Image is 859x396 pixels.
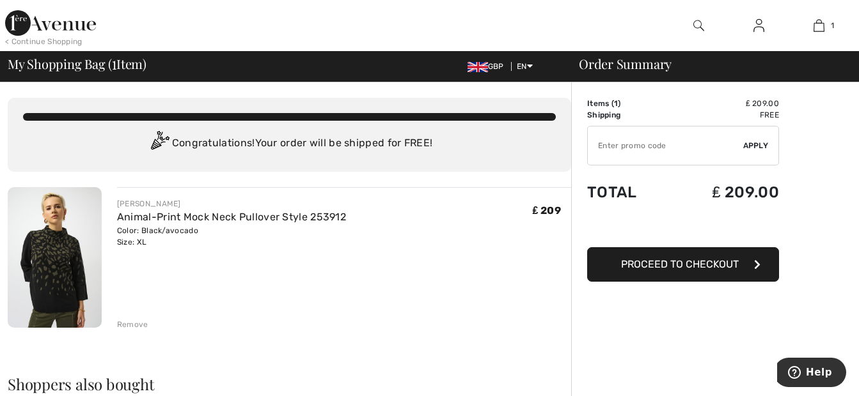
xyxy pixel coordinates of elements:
[789,18,848,33] a: 1
[5,10,96,36] img: 1ère Avenue
[588,126,743,165] input: Promo code
[669,171,779,214] td: ₤ 209.00
[831,20,834,31] span: 1
[117,211,346,223] a: Animal-Print Mock Neck Pullover Style 253912
[587,109,669,121] td: Shipping
[753,18,764,33] img: My Info
[117,319,148,330] div: Remove
[468,62,509,71] span: GBP
[777,358,846,390] iframe: Opens a widget where you can find more information
[8,57,146,70] span: My Shopping Bag ( Item)
[117,225,346,248] div: Color: Black/avocado Size: XL
[5,36,83,47] div: < Continue Shopping
[563,57,851,70] div: Order Summary
[23,131,556,156] div: Congratulations! Your order will be shipped for FREE!
[669,98,779,109] td: ₤ 209.00
[743,18,775,34] a: Sign In
[587,171,669,214] td: Total
[587,98,669,109] td: Items ( )
[587,247,779,282] button: Proceed to Checkout
[814,18,824,33] img: My Bag
[468,62,488,72] img: UK Pound
[587,214,779,243] iframe: PayPal
[8,376,571,392] h2: Shoppers also bought
[533,204,561,217] span: ₤ 209
[669,109,779,121] td: Free
[112,54,116,71] span: 1
[146,131,172,156] img: Congratulation2.svg
[517,62,533,71] span: EN
[8,187,102,328] img: Animal-Print Mock Neck Pullover Style 253912
[693,18,704,33] img: search the website
[743,140,769,151] span: Apply
[117,198,346,209] div: [PERSON_NAME]
[614,99,618,108] span: 1
[621,258,739,270] span: Proceed to Checkout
